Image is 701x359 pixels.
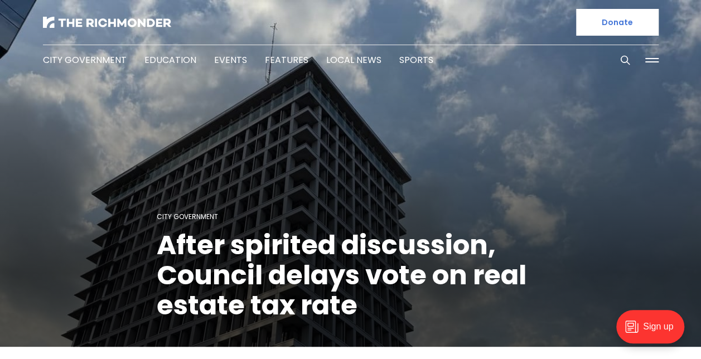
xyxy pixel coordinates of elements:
[157,212,218,221] a: City Government
[617,52,634,69] button: Search this site
[43,54,127,66] a: City Government
[607,304,701,359] iframe: portal-trigger
[144,54,196,66] a: Education
[399,54,433,66] a: Sports
[576,9,659,36] a: Donate
[43,17,171,28] img: The Richmonder
[265,54,308,66] a: Features
[157,230,545,321] h1: After spirited discussion, Council delays vote on real estate tax rate
[326,54,381,66] a: Local News
[214,54,247,66] a: Events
